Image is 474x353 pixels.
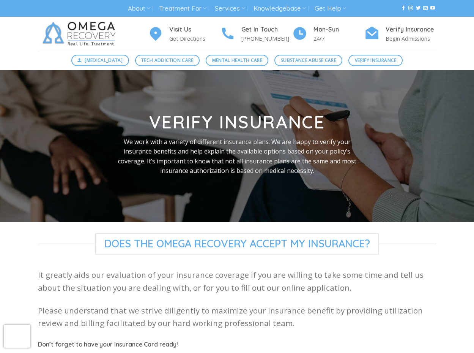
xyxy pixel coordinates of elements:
[85,57,123,64] span: [MEDICAL_DATA]
[220,25,292,43] a: Get In Touch [PHONE_NUMBER]
[114,137,360,176] p: We work with a variety of different insurance plans. We are happy to verify your insurance benefi...
[401,6,406,11] a: Follow on Facebook
[159,2,206,16] a: Treatment For
[38,269,436,294] p: It greatly aids our evaluation of your insurance coverage if you are willing to take some time an...
[215,2,245,16] a: Services
[135,55,200,66] a: Tech Addiction Care
[38,340,436,350] h5: Don’t forget to have your Insurance Card ready!
[315,2,346,16] a: Get Help
[416,6,420,11] a: Follow on Twitter
[386,34,436,43] p: Begin Admissions
[274,55,342,66] a: Substance Abuse Care
[95,233,379,255] span: Does The Omega Recovery Accept My Insurance?
[206,55,268,66] a: Mental Health Care
[212,57,262,64] span: Mental Health Care
[38,17,123,51] img: Omega Recovery
[364,25,436,43] a: Verify Insurance Begin Admissions
[254,2,306,16] a: Knowledgebase
[241,34,292,43] p: [PHONE_NUMBER]
[430,6,435,11] a: Follow on YouTube
[281,57,336,64] span: Substance Abuse Care
[141,57,194,64] span: Tech Addiction Care
[241,25,292,35] h4: Get In Touch
[38,304,436,330] p: Please understand that we strive diligently to maximize your insurance benefit by providing utili...
[408,6,413,11] a: Follow on Instagram
[348,55,403,66] a: Verify Insurance
[313,34,364,43] p: 24/7
[386,25,436,35] h4: Verify Insurance
[423,6,428,11] a: Send us an email
[128,2,150,16] a: About
[149,111,325,133] strong: Verify Insurance
[355,57,397,64] span: Verify Insurance
[148,25,220,43] a: Visit Us Get Directions
[169,25,220,35] h4: Visit Us
[71,55,129,66] a: [MEDICAL_DATA]
[313,25,364,35] h4: Mon-Sun
[169,34,220,43] p: Get Directions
